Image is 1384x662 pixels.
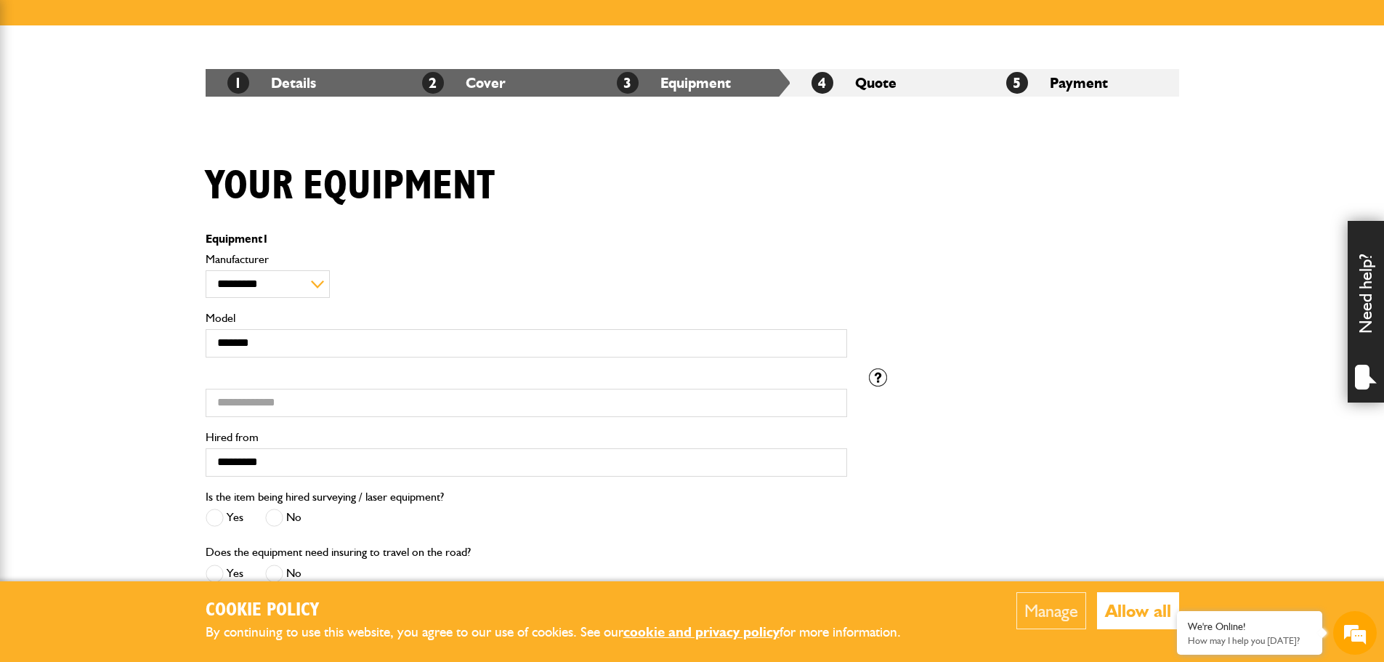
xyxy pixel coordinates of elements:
[262,232,269,246] span: 1
[1097,592,1179,629] button: Allow all
[595,69,790,97] li: Equipment
[206,162,495,211] h1: Your equipment
[19,220,265,252] input: Enter your phone number
[206,600,925,622] h2: Cookie Policy
[206,509,243,527] label: Yes
[265,509,302,527] label: No
[227,74,316,92] a: 1Details
[206,546,471,558] label: Does the equipment need insuring to travel on the road?
[1188,635,1311,646] p: How may I help you today?
[265,565,302,583] label: No
[812,72,833,94] span: 4
[617,72,639,94] span: 3
[19,263,265,435] textarea: Type your message and hit 'Enter'
[1348,221,1384,403] div: Need help?
[227,72,249,94] span: 1
[984,69,1179,97] li: Payment
[25,81,61,101] img: d_20077148190_company_1631870298795_20077148190
[1188,621,1311,633] div: We're Online!
[19,177,265,209] input: Enter your email address
[422,74,506,92] a: 2Cover
[19,134,265,166] input: Enter your last name
[206,432,847,443] label: Hired from
[198,448,264,467] em: Start Chat
[238,7,273,42] div: Minimize live chat window
[206,312,847,324] label: Model
[206,233,847,245] p: Equipment
[623,623,780,640] a: cookie and privacy policy
[206,491,444,503] label: Is the item being hired surveying / laser equipment?
[76,81,244,100] div: Chat with us now
[422,72,444,94] span: 2
[206,565,243,583] label: Yes
[1006,72,1028,94] span: 5
[1016,592,1086,629] button: Manage
[206,254,847,265] label: Manufacturer
[790,69,984,97] li: Quote
[206,621,925,644] p: By continuing to use this website, you agree to our use of cookies. See our for more information.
